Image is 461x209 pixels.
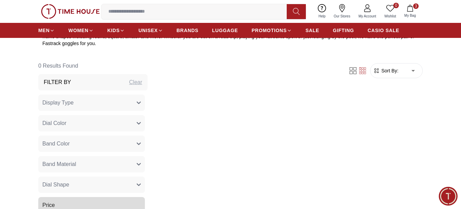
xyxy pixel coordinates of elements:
span: Dial Shape [42,181,69,189]
span: BRANDS [177,27,199,34]
span: 0 [393,3,399,8]
span: UNISEX [138,27,158,34]
a: 0Wishlist [380,3,400,20]
div: Clear [129,78,142,86]
img: ... [41,4,100,19]
span: Band Material [42,160,76,168]
span: Help [316,14,328,19]
a: MEN [38,24,55,37]
button: Dial Color [38,115,145,131]
a: BRANDS [177,24,199,37]
button: Sort By: [373,67,398,74]
button: Band Material [38,156,145,172]
a: CASIO SALE [368,24,399,37]
button: Display Type [38,95,145,111]
div: Chat Widget [439,187,458,206]
button: Dial Shape [38,177,145,193]
a: Our Stores [330,3,354,20]
button: Band Color [38,136,145,152]
a: WOMEN [68,24,94,37]
span: PROMOTIONS [252,27,287,34]
span: WOMEN [68,27,89,34]
span: GIFTING [333,27,354,34]
span: CASIO SALE [368,27,399,34]
span: Band Color [42,140,70,148]
a: GIFTING [333,24,354,37]
a: Help [314,3,330,20]
a: SALE [306,24,319,37]
span: 3 [413,3,419,9]
h3: Filter By [44,78,71,86]
button: 3My Bag [400,3,420,19]
span: KIDS [107,27,120,34]
span: My Bag [402,13,419,18]
span: Our Stores [331,14,353,19]
span: SALE [306,27,319,34]
a: KIDS [107,24,125,37]
span: Wishlist [382,14,399,19]
span: MEN [38,27,50,34]
span: My Account [356,14,379,19]
a: UNISEX [138,24,163,37]
h6: 0 Results Found [38,58,148,74]
span: LUGGAGE [212,27,238,34]
span: Display Type [42,99,73,107]
a: LUGGAGE [212,24,238,37]
span: Dial Color [42,119,66,127]
span: Sort By: [380,67,398,74]
a: PROMOTIONS [252,24,292,37]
